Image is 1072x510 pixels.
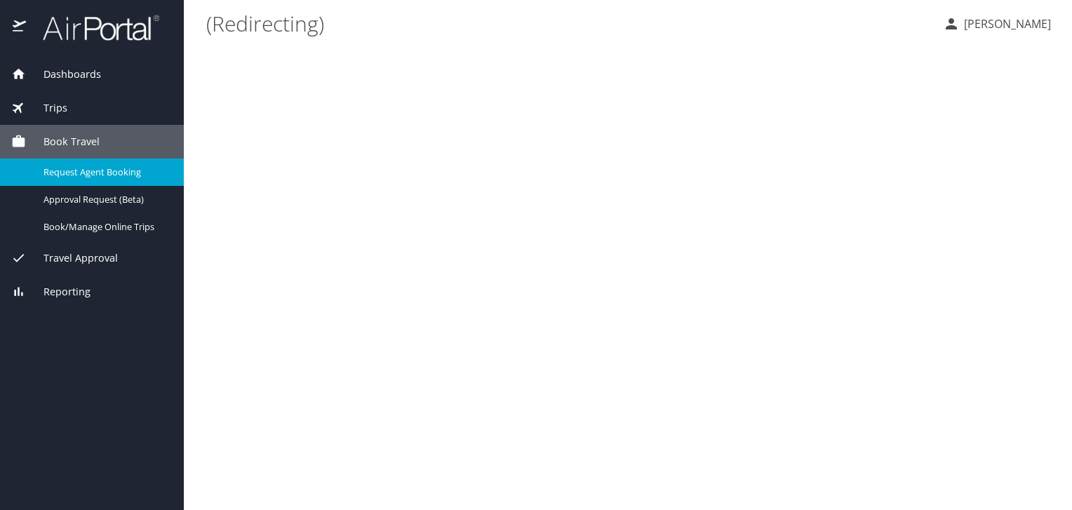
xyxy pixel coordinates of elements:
span: Book/Manage Online Trips [43,220,167,234]
span: Trips [26,100,67,116]
h1: (Redirecting) [206,1,932,45]
span: Request Agent Booking [43,166,167,179]
p: [PERSON_NAME] [960,15,1051,32]
span: Travel Approval [26,250,118,266]
span: Book Travel [26,134,100,149]
img: icon-airportal.png [13,14,27,41]
img: airportal-logo.png [27,14,159,41]
span: Approval Request (Beta) [43,193,167,206]
span: Reporting [26,284,91,300]
button: [PERSON_NAME] [937,11,1057,36]
span: Dashboards [26,67,101,82]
